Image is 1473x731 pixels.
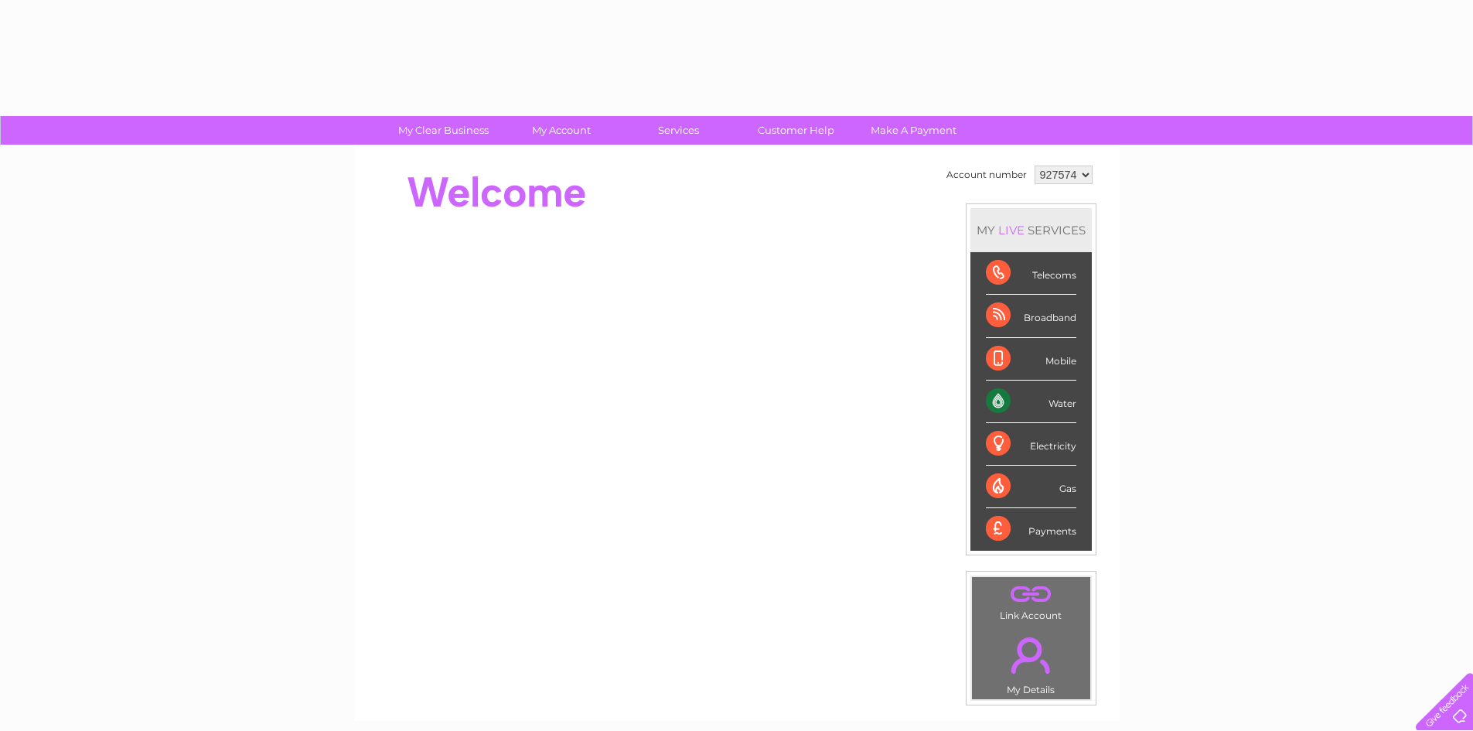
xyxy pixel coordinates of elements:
[986,381,1076,423] div: Water
[986,252,1076,295] div: Telecoms
[732,116,860,145] a: Customer Help
[986,466,1076,508] div: Gas
[615,116,742,145] a: Services
[986,295,1076,337] div: Broadband
[971,624,1091,700] td: My Details
[850,116,977,145] a: Make A Payment
[497,116,625,145] a: My Account
[943,162,1031,188] td: Account number
[995,223,1028,237] div: LIVE
[976,628,1086,682] a: .
[971,576,1091,625] td: Link Account
[986,338,1076,381] div: Mobile
[970,208,1092,252] div: MY SERVICES
[380,116,507,145] a: My Clear Business
[986,423,1076,466] div: Electricity
[976,581,1086,608] a: .
[986,508,1076,550] div: Payments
